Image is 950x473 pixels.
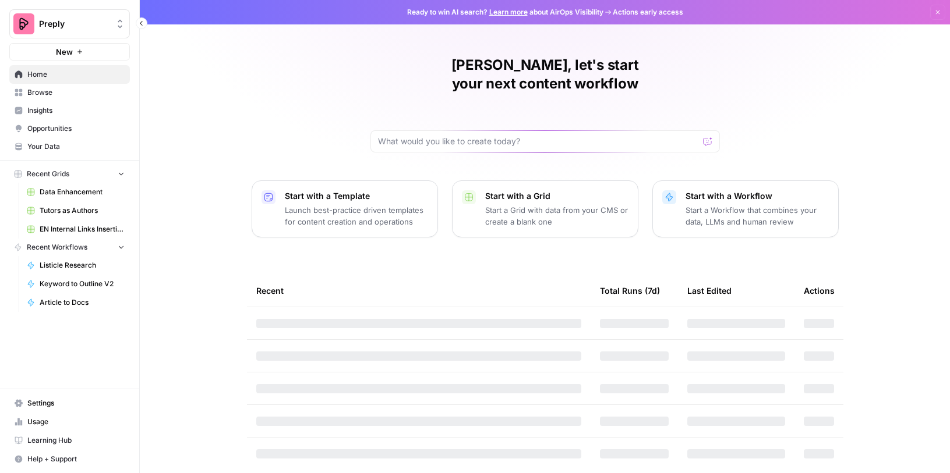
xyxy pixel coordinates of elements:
span: Usage [27,417,125,427]
a: Your Data [9,137,130,156]
p: Start with a Template [285,190,428,202]
span: Keyword to Outline V2 [40,279,125,289]
a: Listicle Research [22,256,130,275]
div: Total Runs (7d) [600,275,660,307]
p: Start a Workflow that combines your data, LLMs and human review [686,204,829,227]
a: Tutors as Authors [22,201,130,220]
span: EN Internal Links Insertion [40,224,125,234]
span: Recent Grids [27,169,69,179]
p: Launch best-practice driven templates for content creation and operations [285,204,428,227]
a: Keyword to Outline V2 [22,275,130,293]
span: Insights [27,105,125,116]
button: Help + Support [9,450,130,468]
button: Recent Workflows [9,239,130,256]
span: Learning Hub [27,435,125,446]
button: Start with a GridStart a Grid with data from your CMS or create a blank one [452,180,638,237]
span: New [56,46,73,58]
span: Ready to win AI search? about AirOps Visibility [407,7,603,17]
p: Start with a Workflow [686,190,829,202]
a: Home [9,65,130,84]
a: Insights [9,101,130,120]
span: Actions early access [613,7,683,17]
span: Recent Workflows [27,242,87,252]
a: Browse [9,83,130,102]
p: Start a Grid with data from your CMS or create a blank one [485,204,628,227]
span: Article to Docs [40,297,125,308]
a: Learn more [489,8,528,16]
span: Data Enhancement [40,187,125,197]
a: Learning Hub [9,431,130,450]
div: Actions [804,275,835,307]
button: Start with a TemplateLaunch best-practice driven templates for content creation and operations [252,180,438,237]
div: Last Edited [687,275,732,307]
a: Usage [9,412,130,431]
span: Browse [27,87,125,98]
span: Preply [39,18,110,30]
a: Settings [9,394,130,412]
button: Workspace: Preply [9,9,130,38]
a: Article to Docs [22,293,130,312]
button: New [9,43,130,61]
button: Recent Grids [9,165,130,183]
button: Start with a WorkflowStart a Workflow that combines your data, LLMs and human review [652,180,839,237]
p: Start with a Grid [485,190,628,202]
a: Opportunities [9,119,130,138]
div: Recent [256,275,581,307]
a: EN Internal Links Insertion [22,220,130,239]
span: Opportunities [27,123,125,134]
span: Tutors as Authors [40,205,125,216]
span: Your Data [27,141,125,152]
span: Settings [27,398,125,408]
input: What would you like to create today? [378,136,698,147]
span: Help + Support [27,454,125,464]
a: Data Enhancement [22,183,130,201]
span: Listicle Research [40,260,125,271]
h1: [PERSON_NAME], let's start your next content workflow [370,56,720,93]
span: Home [27,69,125,80]
img: Preply Logo [13,13,34,34]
